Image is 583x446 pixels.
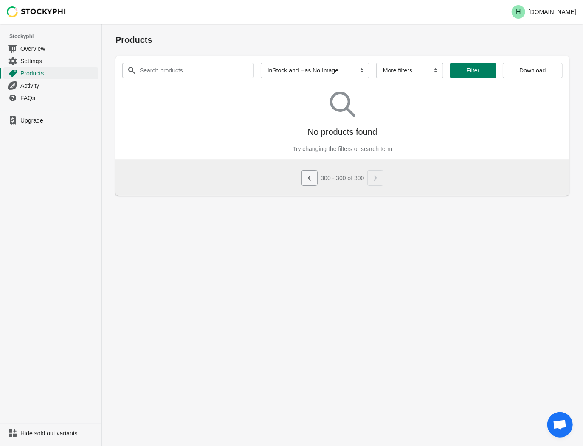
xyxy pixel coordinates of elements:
span: Settings [20,57,96,65]
span: Products [20,69,96,78]
span: Download [519,67,546,74]
a: Overview [3,42,98,55]
img: Stockyphi [7,6,66,17]
span: Filter [466,67,479,74]
a: Hide sold out variants [3,427,98,439]
span: Hide sold out variants [20,429,96,438]
nav: Pagination [301,167,384,186]
span: Activity [20,81,96,90]
a: FAQs [3,92,98,104]
a: Activity [3,79,98,92]
span: Stockyphi [9,32,101,41]
a: Settings [3,55,98,67]
a: Open chat [547,412,573,438]
button: Avatar with initials H[DOMAIN_NAME] [508,3,580,20]
span: Avatar with initials H [512,5,525,19]
p: No products found [308,126,377,138]
a: Upgrade [3,114,98,126]
p: [DOMAIN_NAME] [529,8,576,15]
span: Upgrade [20,116,96,125]
a: Products [3,67,98,79]
button: Previous [301,170,318,186]
p: Try changing the filters or search term [293,145,392,153]
span: 300 - 300 of 300 [321,175,364,181]
span: FAQs [20,94,96,102]
button: Download [503,63,563,78]
text: H [516,8,521,16]
button: Filter [450,63,496,78]
input: Search products [139,63,239,78]
span: Overview [20,45,96,53]
img: Empty search results [330,92,355,117]
h1: Products [115,34,569,46]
